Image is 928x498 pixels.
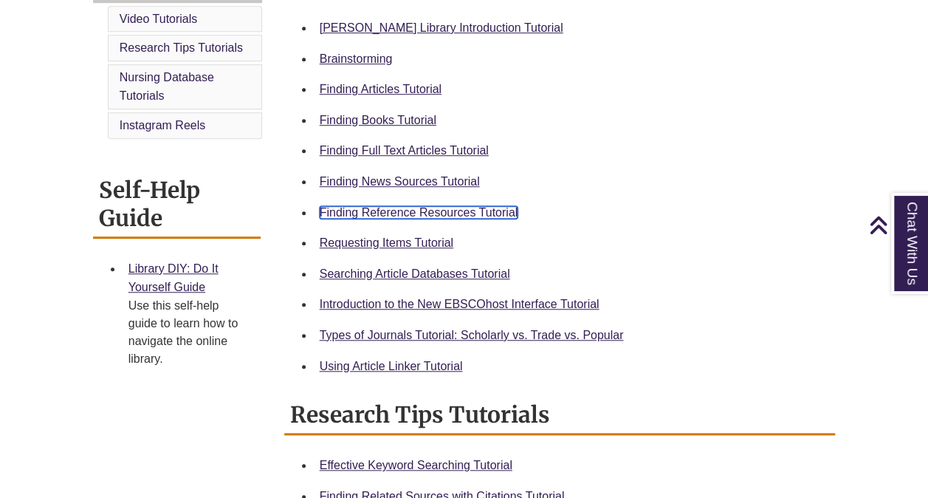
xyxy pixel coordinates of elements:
a: Brainstorming [320,52,393,65]
a: Effective Keyword Searching Tutorial [320,459,512,471]
a: Requesting Items Tutorial [320,236,453,249]
a: Research Tips Tutorials [120,41,243,54]
a: Back to Top [869,215,924,235]
div: Use this self-help guide to learn how to navigate the online library. [128,297,249,368]
a: Introduction to the New EBSCOhost Interface Tutorial [320,298,599,310]
a: Library DIY: Do It Yourself Guide [128,262,219,294]
a: Using Article Linker Tutorial [320,360,463,372]
a: Finding Books Tutorial [320,114,436,126]
a: Searching Article Databases Tutorial [320,267,510,280]
h2: Self-Help Guide [93,171,261,239]
a: Finding Full Text Articles Tutorial [320,144,489,157]
a: Finding Reference Resources Tutorial [320,206,518,219]
a: Nursing Database Tutorials [120,71,214,103]
a: Video Tutorials [120,13,198,25]
a: Types of Journals Tutorial: Scholarly vs. Trade vs. Popular [320,329,624,341]
a: Finding Articles Tutorial [320,83,441,95]
a: Finding News Sources Tutorial [320,175,480,188]
a: [PERSON_NAME] Library Introduction Tutorial [320,21,563,34]
a: Instagram Reels [120,119,206,132]
h2: Research Tips Tutorials [284,396,836,435]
